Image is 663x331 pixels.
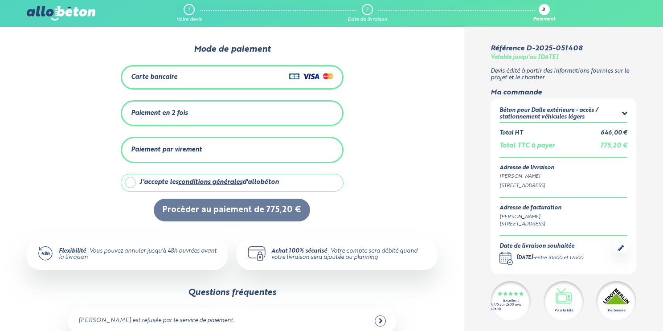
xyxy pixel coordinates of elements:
div: 4.7/5 sur 2300 avis clients [491,303,531,311]
div: Total TTC à payer [499,142,555,150]
div: Votre devis [176,17,202,23]
div: [STREET_ADDRESS] [499,221,561,228]
div: - [516,254,583,262]
div: Date de livraison [348,17,387,23]
img: allobéton [27,6,95,20]
div: Paiement par virement [131,146,202,154]
div: Date de livraison souhaitée [499,243,583,250]
div: - Votre compte sera débité quand votre livraison sera ajoutée au planning [271,248,427,261]
div: [STREET_ADDRESS] [499,182,627,190]
div: Paiement [533,17,555,23]
div: Excellent [503,299,519,303]
div: Adresse de facturation [499,205,561,212]
div: J'accepte les d'allobéton [139,179,279,186]
div: Adresse de livraison [499,165,627,172]
p: Devis édité à partir des informations fournies sur le projet et le chantier [491,68,636,81]
div: [PERSON_NAME] est refusée par le service de paiement. [78,318,234,324]
iframe: Help widget launcher [584,296,653,321]
div: Valable jusqu'au [DATE] [491,54,558,61]
summary: Béton pour Dalle extérieure - accès / stationnement véhicules légers [499,107,627,122]
a: 1 Votre devis [176,4,202,23]
div: Questions fréquentes [188,288,276,298]
div: Carte bancaire [131,74,177,81]
div: Paiement en 2 fois [131,110,188,117]
div: 3 [542,8,545,13]
div: [PERSON_NAME] [499,173,627,180]
a: conditions générales [178,179,242,185]
div: 646,00 € [601,130,627,137]
a: 3 Paiement [533,4,555,23]
div: [PERSON_NAME] [499,213,561,221]
button: Procèder au paiement de 775,20 € [154,199,310,221]
div: entre 10h00 et 12h00 [535,254,583,262]
div: Ma commande [491,89,636,97]
span: 775,20 € [600,143,627,149]
div: Référence D-2025-051408 [491,45,582,53]
a: 2 Date de livraison [348,4,387,23]
strong: Flexibilité [59,248,86,254]
div: Vu à la télé [554,308,573,313]
div: Béton pour Dalle extérieure - accès / stationnement véhicules légers [499,107,622,120]
strong: Achat 100% sécurisé [271,248,327,254]
img: Cartes de crédit [289,71,333,82]
div: Total HT [499,130,523,137]
div: Mode de paiement [109,45,356,54]
div: 1 [188,7,190,13]
div: - Vous pouvez annuler jusqu'à 48h ouvrées avant la livraison [59,248,217,261]
div: 2 [366,7,368,13]
div: [DATE] [516,254,533,262]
